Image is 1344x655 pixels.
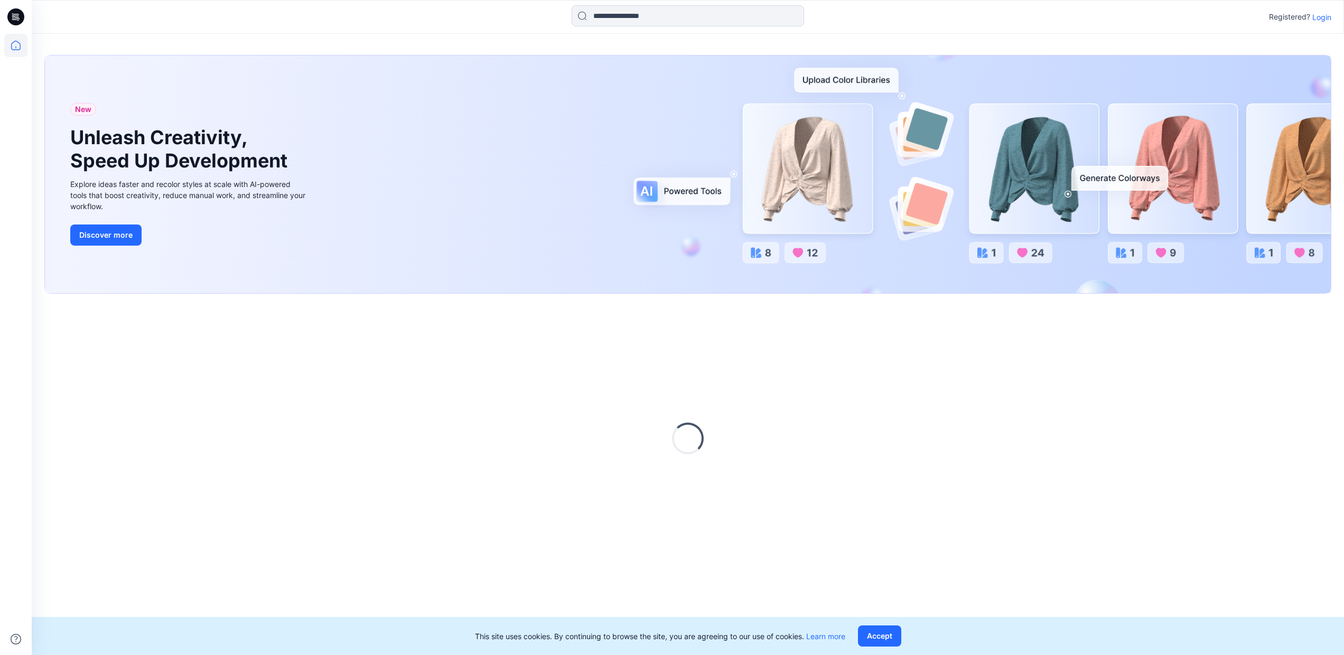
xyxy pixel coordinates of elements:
[806,632,845,641] a: Learn more
[70,224,142,246] button: Discover more
[858,625,901,647] button: Accept
[70,126,292,172] h1: Unleash Creativity, Speed Up Development
[1269,11,1310,23] p: Registered?
[70,224,308,246] a: Discover more
[475,631,845,642] p: This site uses cookies. By continuing to browse the site, you are agreeing to our use of cookies.
[1312,12,1331,23] p: Login
[70,179,308,212] div: Explore ideas faster and recolor styles at scale with AI-powered tools that boost creativity, red...
[75,103,91,116] span: New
